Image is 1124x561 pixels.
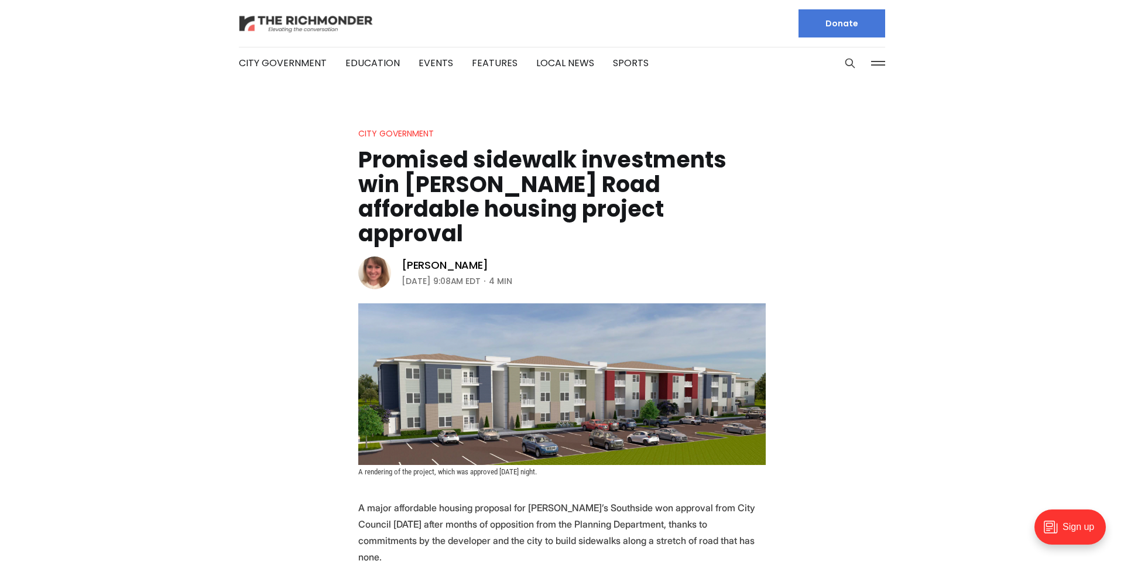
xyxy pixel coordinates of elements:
[472,56,518,70] a: Features
[613,56,649,70] a: Sports
[239,56,327,70] a: City Government
[489,274,512,288] span: 4 min
[536,56,594,70] a: Local News
[345,56,400,70] a: Education
[358,467,537,476] span: A rendering of the project, which was approved [DATE] night.
[358,148,766,246] h1: Promised sidewalk investments win [PERSON_NAME] Road affordable housing project approval
[358,303,766,465] img: Promised sidewalk investments win Snead Road affordable housing project approval
[841,54,859,72] button: Search this site
[799,9,885,37] a: Donate
[239,13,373,34] img: The Richmonder
[1024,504,1124,561] iframe: portal-trigger
[402,274,481,288] time: [DATE] 9:08AM EDT
[358,256,391,289] img: Sarah Vogelsong
[419,56,453,70] a: Events
[358,128,434,139] a: City Government
[402,258,488,272] a: [PERSON_NAME]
